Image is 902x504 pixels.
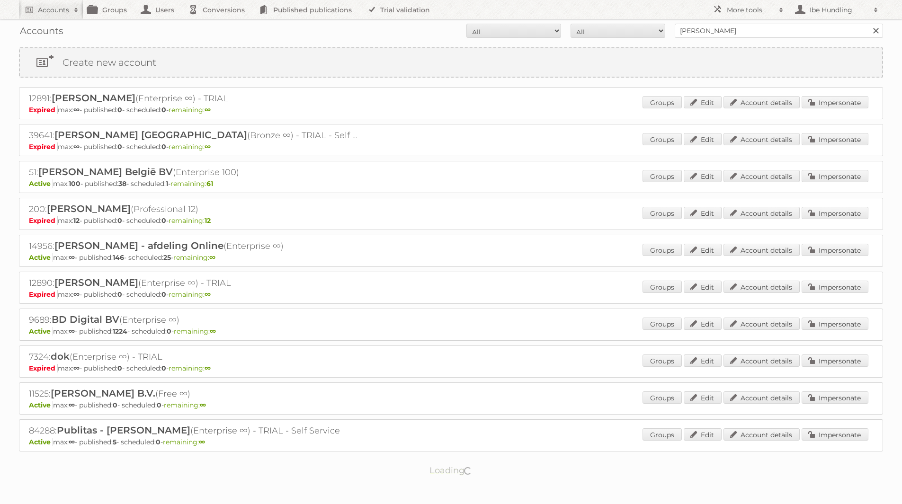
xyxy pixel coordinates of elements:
h2: Ibe Hundling [807,5,869,15]
a: Account details [723,428,800,441]
a: Account details [723,318,800,330]
h2: 11525: (Free ∞) [29,388,360,400]
h2: More tools [727,5,774,15]
strong: 1224 [113,327,127,336]
span: Expired [29,290,58,299]
strong: ∞ [199,438,205,446]
span: Active [29,401,53,409]
strong: ∞ [205,142,211,151]
span: [PERSON_NAME] [52,92,135,104]
strong: 12 [205,216,211,225]
strong: 0 [117,216,122,225]
p: max: - published: - scheduled: - [29,290,873,299]
span: dok [51,351,70,362]
span: Publitas - [PERSON_NAME] [57,424,190,436]
a: Groups [643,96,682,108]
a: Edit [684,133,722,145]
a: Account details [723,207,800,219]
strong: ∞ [73,142,80,151]
a: Groups [643,318,682,330]
span: remaining: [169,364,211,372]
strong: 0 [161,290,166,299]
a: Account details [723,244,800,256]
a: Groups [643,354,682,367]
h2: Accounts [38,5,69,15]
a: Impersonate [802,244,868,256]
strong: ∞ [205,106,211,114]
p: max: - published: - scheduled: - [29,401,873,409]
strong: ∞ [200,401,206,409]
span: remaining: [173,253,215,262]
h2: 9689: (Enterprise ∞) [29,314,360,326]
span: Active [29,438,53,446]
strong: 0 [167,327,171,336]
p: max: - published: - scheduled: - [29,216,873,225]
span: remaining: [170,179,213,188]
strong: 38 [118,179,126,188]
a: Edit [684,170,722,182]
h2: 39641: (Bronze ∞) - TRIAL - Self Service [29,129,360,141]
a: Impersonate [802,133,868,145]
strong: ∞ [73,290,80,299]
a: Impersonate [802,281,868,293]
a: Impersonate [802,354,868,367]
p: max: - published: - scheduled: - [29,364,873,372]
strong: 0 [161,142,166,151]
h2: 84288: (Enterprise ∞) - TRIAL - Self Service [29,424,360,437]
a: Impersonate [802,170,868,182]
strong: 0 [161,106,166,114]
a: Impersonate [802,96,868,108]
a: Edit [684,96,722,108]
a: Impersonate [802,391,868,404]
strong: 100 [69,179,80,188]
strong: ∞ [69,253,75,262]
strong: 0 [117,364,122,372]
a: Account details [723,391,800,404]
span: BD Digital BV [52,314,119,325]
strong: 12 [73,216,80,225]
a: Groups [643,170,682,182]
a: Edit [684,281,722,293]
span: [PERSON_NAME] B.V. [51,388,155,399]
strong: ∞ [205,290,211,299]
strong: ∞ [210,327,216,336]
span: [PERSON_NAME] [GEOGRAPHIC_DATA] [54,129,247,141]
a: Account details [723,354,800,367]
span: Active [29,253,53,262]
strong: 146 [113,253,124,262]
strong: 5 [113,438,116,446]
p: max: - published: - scheduled: - [29,327,873,336]
span: [PERSON_NAME] België BV [38,166,173,177]
a: Impersonate [802,428,868,441]
strong: 61 [206,179,213,188]
strong: 0 [156,438,161,446]
a: Edit [684,244,722,256]
strong: ∞ [209,253,215,262]
span: remaining: [163,438,205,446]
a: Impersonate [802,318,868,330]
strong: 0 [161,364,166,372]
h2: 7324: (Enterprise ∞) - TRIAL [29,351,360,363]
p: Loading [400,461,502,480]
strong: 0 [117,142,122,151]
span: remaining: [164,401,206,409]
span: remaining: [169,106,211,114]
span: Expired [29,142,58,151]
a: Groups [643,428,682,441]
strong: 25 [163,253,171,262]
a: Groups [643,391,682,404]
a: Account details [723,170,800,182]
span: remaining: [169,290,211,299]
a: Edit [684,391,722,404]
h2: 14956: (Enterprise ∞) [29,240,360,252]
strong: ∞ [69,438,75,446]
strong: ∞ [73,364,80,372]
a: Groups [643,281,682,293]
span: remaining: [174,327,216,336]
h2: 12890: (Enterprise ∞) - TRIAL [29,277,360,289]
p: max: - published: - scheduled: - [29,179,873,188]
strong: 0 [117,290,122,299]
strong: ∞ [69,401,75,409]
p: max: - published: - scheduled: - [29,438,873,446]
span: [PERSON_NAME] [47,203,131,214]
